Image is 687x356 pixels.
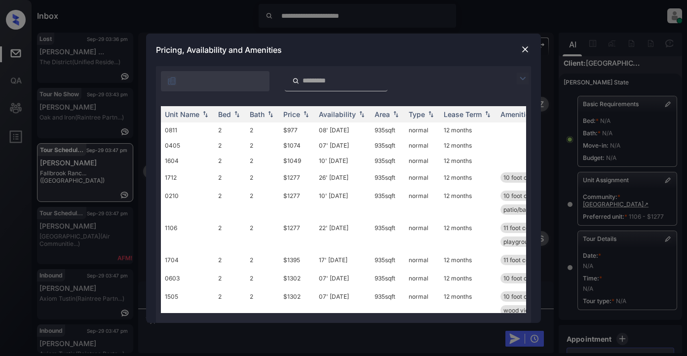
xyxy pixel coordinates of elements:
[405,287,440,319] td: normal
[405,122,440,138] td: normal
[371,187,405,219] td: 935 sqft
[246,251,279,269] td: 2
[405,138,440,153] td: normal
[315,251,371,269] td: 17' [DATE]
[279,168,315,187] td: $1277
[405,168,440,187] td: normal
[246,138,279,153] td: 2
[371,122,405,138] td: 935 sqft
[371,269,405,287] td: 935 sqft
[409,110,425,119] div: Type
[405,251,440,269] td: normal
[200,111,210,118] img: sorting
[371,153,405,168] td: 935 sqft
[319,110,356,119] div: Availability
[214,153,246,168] td: 2
[246,187,279,219] td: 2
[391,111,401,118] img: sorting
[440,153,496,168] td: 12 months
[315,153,371,168] td: 10' [DATE]
[503,275,546,282] span: 10 foot ceiling...
[371,219,405,251] td: 935 sqft
[283,110,300,119] div: Price
[214,287,246,319] td: 2
[218,110,231,119] div: Bed
[161,138,214,153] td: 0405
[250,110,265,119] div: Bath
[315,269,371,287] td: 07' [DATE]
[279,251,315,269] td: $1395
[161,153,214,168] td: 1604
[232,111,242,118] img: sorting
[440,269,496,287] td: 12 months
[503,192,546,199] span: 10 foot ceiling...
[315,187,371,219] td: 10' [DATE]
[161,251,214,269] td: 1704
[161,269,214,287] td: 0603
[405,187,440,219] td: normal
[279,287,315,319] td: $1302
[161,187,214,219] td: 0210
[315,287,371,319] td: 07' [DATE]
[517,73,529,84] img: icon-zuma
[279,153,315,168] td: $1049
[167,76,177,86] img: icon-zuma
[214,219,246,251] td: 2
[279,138,315,153] td: $1074
[301,111,311,118] img: sorting
[279,219,315,251] td: $1277
[315,122,371,138] td: 08' [DATE]
[483,111,493,118] img: sorting
[279,187,315,219] td: $1277
[357,111,367,118] img: sorting
[503,224,545,232] span: 11 foot ceiling...
[165,110,199,119] div: Unit Name
[214,269,246,287] td: 2
[246,168,279,187] td: 2
[246,269,279,287] td: 2
[405,219,440,251] td: normal
[214,251,246,269] td: 2
[292,77,300,85] img: icon-zuma
[161,168,214,187] td: 1712
[246,122,279,138] td: 2
[214,187,246,219] td: 2
[440,168,496,187] td: 12 months
[371,287,405,319] td: 935 sqft
[503,174,546,181] span: 10 foot ceiling...
[246,153,279,168] td: 2
[315,219,371,251] td: 22' [DATE]
[146,34,541,66] div: Pricing, Availability and Amenities
[503,293,546,300] span: 10 foot ceiling...
[405,269,440,287] td: normal
[371,251,405,269] td: 935 sqft
[440,251,496,269] td: 12 months
[426,111,436,118] img: sorting
[405,153,440,168] td: normal
[503,238,550,245] span: playground view
[279,122,315,138] td: $977
[440,138,496,153] td: 12 months
[214,168,246,187] td: 2
[503,307,534,314] span: wood view
[266,111,275,118] img: sorting
[315,138,371,153] td: 07' [DATE]
[246,219,279,251] td: 2
[503,256,545,264] span: 11 foot ceiling...
[500,110,534,119] div: Amenities
[161,219,214,251] td: 1106
[440,219,496,251] td: 12 months
[520,44,530,54] img: close
[214,138,246,153] td: 2
[440,122,496,138] td: 12 months
[503,206,541,213] span: patio/balcony
[214,122,246,138] td: 2
[375,110,390,119] div: Area
[371,168,405,187] td: 935 sqft
[279,269,315,287] td: $1302
[444,110,482,119] div: Lease Term
[161,122,214,138] td: 0811
[315,168,371,187] td: 26' [DATE]
[440,287,496,319] td: 12 months
[440,187,496,219] td: 12 months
